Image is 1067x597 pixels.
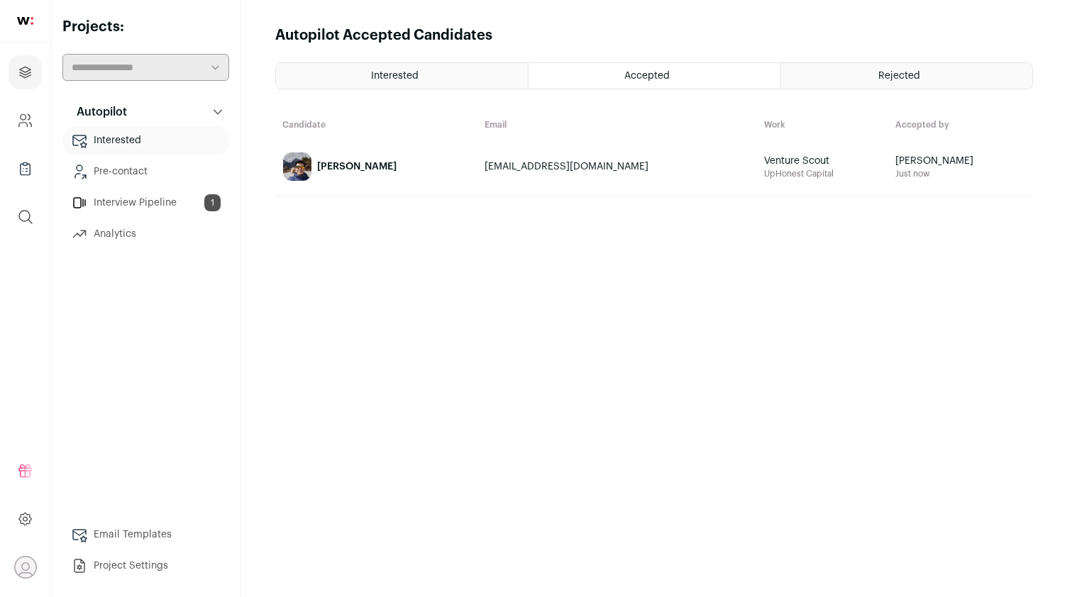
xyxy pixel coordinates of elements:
a: Interview Pipeline1 [62,189,229,217]
span: Venture Scout [764,154,881,168]
a: Projects [9,55,42,89]
div: [EMAIL_ADDRESS][DOMAIN_NAME] [485,160,750,174]
img: wellfound-shorthand-0d5821cbd27db2630d0214b213865d53afaa358527fdda9d0ea32b1df1b89c2c.svg [17,17,33,25]
span: UpHonest Capital [764,168,881,179]
span: [PERSON_NAME] [895,154,1026,168]
span: Interested [371,71,419,81]
div: [PERSON_NAME] [317,160,397,174]
a: Interested [62,126,229,155]
button: Open dropdown [14,556,37,579]
button: Autopilot [62,98,229,126]
img: d9d9a16397591bce11dd9533f8e10a0cf2aa9fc26f6ecc35459972ca1025b15e.jpg [283,152,311,181]
span: Rejected [878,71,920,81]
span: Just now [895,168,1026,179]
h2: Projects: [62,17,229,37]
span: 1 [204,194,221,211]
th: Email [477,112,757,138]
span: Accepted [624,71,670,81]
a: Email Templates [62,520,229,549]
th: Work [757,112,888,138]
p: Autopilot [68,104,127,121]
a: Interested [276,63,528,89]
a: Analytics [62,220,229,248]
a: Rejected [781,63,1032,89]
h1: Autopilot Accepted Candidates [275,26,492,45]
a: Pre-contact [62,157,229,186]
th: Accepted by [888,112,1033,138]
a: Company and ATS Settings [9,104,42,138]
a: [PERSON_NAME] [276,138,477,195]
a: Project Settings [62,552,229,580]
a: Company Lists [9,152,42,186]
th: Candidate [275,112,477,138]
